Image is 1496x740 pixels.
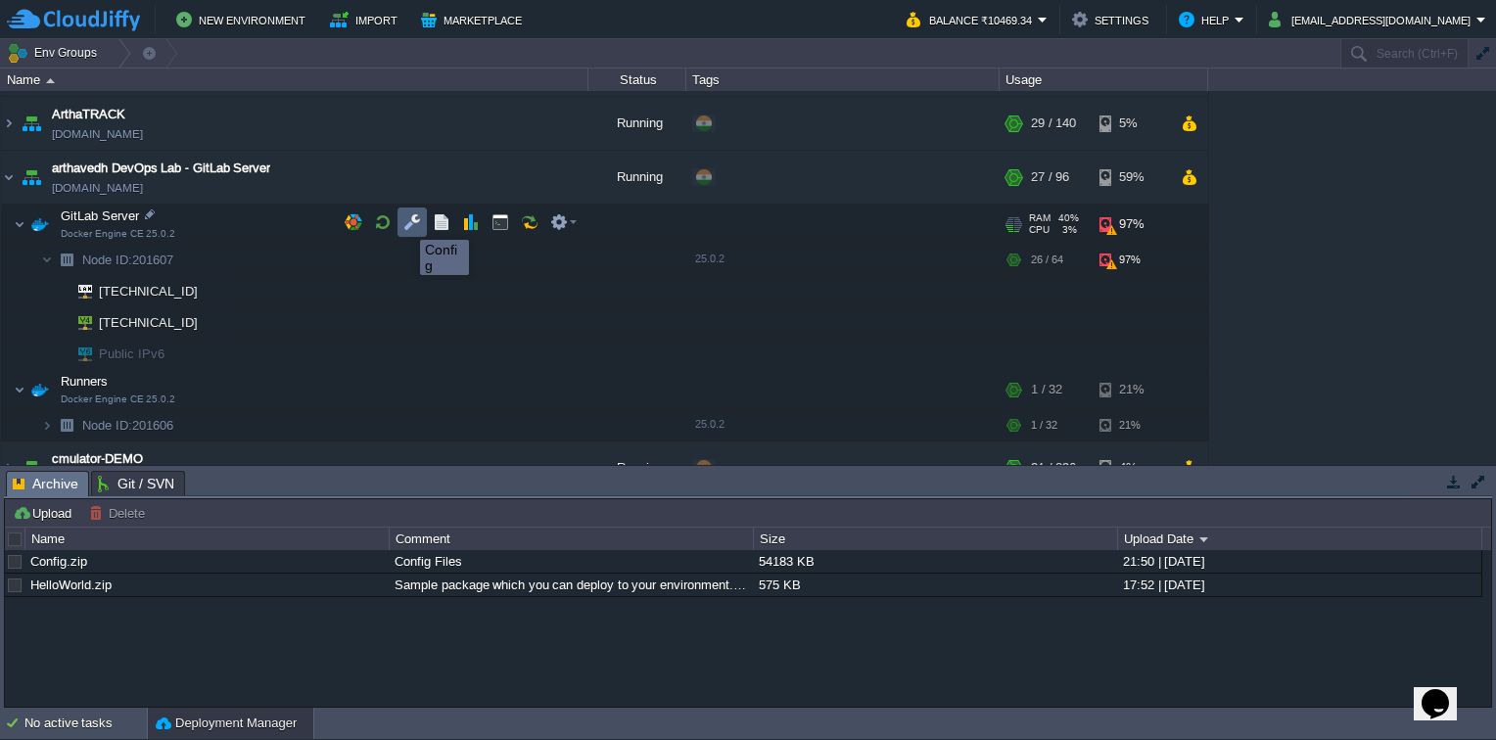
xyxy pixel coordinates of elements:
[1099,370,1163,409] div: 21%
[1179,8,1235,31] button: Help
[390,550,752,573] div: Config Files
[80,252,176,268] span: 201607
[26,205,54,244] img: AMDAwAAAACH5BAEAAAAALAAAAAABAAEAAAICRAEAOw==
[391,528,753,550] div: Comment
[52,449,143,469] a: cmulator-DEMO
[1099,410,1163,440] div: 21%
[30,554,87,569] a: Config.zip
[1031,245,1063,275] div: 26 / 64
[52,124,143,144] a: [DOMAIN_NAME]
[589,69,685,91] div: Status
[695,418,725,430] span: 25.0.2
[907,8,1038,31] button: Balance ₹10469.34
[755,528,1117,550] div: Size
[1031,151,1069,204] div: 27 / 96
[1031,370,1062,409] div: 1 / 32
[1118,550,1480,573] div: 21:50 | [DATE]
[330,8,403,31] button: Import
[18,441,45,494] img: AMDAwAAAACH5BAEAAAAALAAAAAABAAEAAAICRAEAOw==
[588,441,686,494] div: Running
[52,159,270,178] a: arthavedh DevOps Lab - GitLab Server
[1,97,17,150] img: AMDAwAAAACH5BAEAAAAALAAAAAABAAEAAAICRAEAOw==
[18,97,45,150] img: AMDAwAAAACH5BAEAAAAALAAAAAABAAEAAAICRAEAOw==
[1031,410,1057,440] div: 1 / 32
[1,151,17,204] img: AMDAwAAAACH5BAEAAAAALAAAAAABAAEAAAICRAEAOw==
[695,253,725,264] span: 25.0.2
[1099,151,1163,204] div: 59%
[588,151,686,204] div: Running
[82,418,132,433] span: Node ID:
[80,417,176,434] span: 201606
[1058,212,1079,224] span: 40%
[588,97,686,150] div: Running
[1118,574,1480,596] div: 17:52 | [DATE]
[24,708,147,739] div: No active tasks
[53,339,65,369] img: AMDAwAAAACH5BAEAAAAALAAAAAABAAEAAAICRAEAOw==
[98,472,174,495] span: Git / SVN
[1099,205,1163,244] div: 97%
[1029,224,1050,236] span: CPU
[176,8,311,31] button: New Environment
[97,347,167,361] a: Public IPv6
[53,307,65,338] img: AMDAwAAAACH5BAEAAAAALAAAAAABAAEAAAICRAEAOw==
[59,374,111,389] a: RunnersDocker Engine CE 25.0.2
[61,228,175,240] span: Docker Engine CE 25.0.2
[53,410,80,440] img: AMDAwAAAACH5BAEAAAAALAAAAAABAAEAAAICRAEAOw==
[1031,441,1076,494] div: 31 / 236
[1001,69,1207,91] div: Usage
[53,245,80,275] img: AMDAwAAAACH5BAEAAAAALAAAAAABAAEAAAICRAEAOw==
[97,307,201,338] span: [TECHNICAL_ID]
[425,242,464,273] div: Config
[59,208,142,224] span: GitLab Server
[18,151,45,204] img: AMDAwAAAACH5BAEAAAAALAAAAAABAAEAAAICRAEAOw==
[1031,97,1076,150] div: 29 / 140
[65,339,92,369] img: AMDAwAAAACH5BAEAAAAALAAAAAABAAEAAAICRAEAOw==
[80,252,176,268] a: Node ID:201607
[754,550,1116,573] div: 54183 KB
[82,253,132,267] span: Node ID:
[156,714,297,733] button: Deployment Manager
[65,307,92,338] img: AMDAwAAAACH5BAEAAAAALAAAAAABAAEAAAICRAEAOw==
[1057,224,1077,236] span: 3%
[30,578,112,592] a: HelloWorld.zip
[52,105,125,124] a: ArthaTRACK
[65,276,92,306] img: AMDAwAAAACH5BAEAAAAALAAAAAABAAEAAAICRAEAOw==
[26,528,389,550] div: Name
[7,8,140,32] img: CloudJiffy
[26,370,54,409] img: AMDAwAAAACH5BAEAAAAALAAAAAABAAEAAAICRAEAOw==
[97,276,201,306] span: [TECHNICAL_ID]
[14,205,25,244] img: AMDAwAAAACH5BAEAAAAALAAAAAABAAEAAAICRAEAOw==
[61,393,175,405] span: Docker Engine CE 25.0.2
[13,504,77,522] button: Upload
[41,410,53,440] img: AMDAwAAAACH5BAEAAAAALAAAAAABAAEAAAICRAEAOw==
[14,370,25,409] img: AMDAwAAAACH5BAEAAAAALAAAAAABAAEAAAICRAEAOw==
[2,69,587,91] div: Name
[421,8,528,31] button: Marketplace
[754,574,1116,596] div: 575 KB
[59,208,142,223] a: GitLab ServerDocker Engine CE 25.0.2
[89,504,151,522] button: Delete
[46,78,55,83] img: AMDAwAAAACH5BAEAAAAALAAAAAABAAEAAAICRAEAOw==
[1072,8,1154,31] button: Settings
[80,417,176,434] a: Node ID:201606
[1029,212,1051,224] span: RAM
[97,339,167,369] span: Public IPv6
[1099,97,1163,150] div: 5%
[1,441,17,494] img: AMDAwAAAACH5BAEAAAAALAAAAAABAAEAAAICRAEAOw==
[1099,441,1163,494] div: 4%
[97,315,201,330] a: [TECHNICAL_ID]
[52,178,143,198] a: [DOMAIN_NAME]
[13,472,78,496] span: Archive
[1414,662,1476,720] iframe: chat widget
[97,284,201,299] a: [TECHNICAL_ID]
[390,574,752,596] div: Sample package which you can deploy to your environment. Feel free to delete and upload a package...
[7,39,104,67] button: Env Groups
[1099,245,1163,275] div: 97%
[59,373,111,390] span: Runners
[687,69,999,91] div: Tags
[1119,528,1481,550] div: Upload Date
[41,245,53,275] img: AMDAwAAAACH5BAEAAAAALAAAAAABAAEAAAICRAEAOw==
